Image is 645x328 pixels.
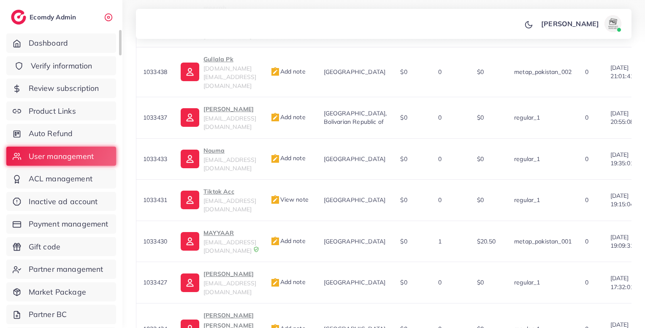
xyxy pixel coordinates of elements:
[29,287,86,298] span: Market Package
[270,278,306,286] span: Add note
[537,15,625,32] a: [PERSON_NAME]avatar
[203,54,256,64] p: Gullala Pk
[181,191,199,209] img: ic-user-info.36bf1079.svg
[585,68,588,76] span: 0
[438,155,442,163] span: 0
[29,173,92,184] span: ACL management
[6,192,116,211] a: Inactive ad account
[400,155,407,163] span: $0
[181,269,256,296] a: [PERSON_NAME][EMAIL_ADDRESS][DOMAIN_NAME]
[203,238,256,254] span: [EMAIL_ADDRESS][DOMAIN_NAME]
[11,10,26,25] img: logo
[400,68,407,76] span: $0
[270,278,280,288] img: admin_note.cdd0b510.svg
[29,151,94,162] span: User management
[203,197,256,213] span: [EMAIL_ADDRESS][DOMAIN_NAME]
[610,150,634,168] span: [DATE] 19:35:01
[477,238,496,245] span: $20.50
[203,279,256,295] span: [EMAIL_ADDRESS][DOMAIN_NAME]
[181,108,199,127] img: ic-user-info.36bf1079.svg
[143,68,167,76] span: 1033438
[29,309,67,320] span: Partner BC
[270,154,306,162] span: Add note
[29,128,73,139] span: Auto Refund
[270,236,280,246] img: admin_note.cdd0b510.svg
[270,68,306,75] span: Add note
[6,169,116,189] a: ACL management
[585,196,588,204] span: 0
[203,186,256,197] p: Tiktok Acc
[31,60,92,71] span: Verify information
[477,114,484,121] span: $0
[514,279,540,286] span: regular_1
[181,104,256,131] a: [PERSON_NAME][EMAIL_ADDRESS][DOMAIN_NAME]
[514,196,540,204] span: regular_1
[6,305,116,324] a: Partner BC
[585,114,588,121] span: 0
[181,54,256,90] a: Gullala Pk[DOMAIN_NAME][EMAIL_ADDRESS][DOMAIN_NAME]
[181,273,199,292] img: ic-user-info.36bf1079.svg
[143,155,167,163] span: 1033433
[203,228,256,238] p: MAYYAAR
[270,154,280,164] img: admin_note.cdd0b510.svg
[29,241,60,252] span: Gift code
[181,186,256,214] a: Tiktok Acc[EMAIL_ADDRESS][DOMAIN_NAME]
[610,233,634,250] span: [DATE] 19:09:31
[29,219,108,230] span: Payment management
[585,238,588,245] span: 0
[6,147,116,166] a: User management
[477,196,484,204] span: $0
[400,238,407,245] span: $0
[30,13,78,21] h2: Ecomdy Admin
[438,238,442,245] span: 1
[270,113,306,121] span: Add note
[29,196,98,207] span: Inactive ad account
[6,79,116,98] a: Review subscription
[143,238,167,245] span: 1033430
[610,274,634,291] span: [DATE] 17:32:01
[324,68,386,76] span: [GEOGRAPHIC_DATA]
[324,155,386,163] span: [GEOGRAPHIC_DATA]
[203,145,256,156] p: Nouma
[203,115,256,131] span: [EMAIL_ADDRESS][DOMAIN_NAME]
[514,155,540,163] span: regular_1
[270,195,280,205] img: admin_note.cdd0b510.svg
[143,114,167,121] span: 1033437
[585,155,588,163] span: 0
[6,56,116,76] a: Verify information
[324,196,386,204] span: [GEOGRAPHIC_DATA]
[29,264,103,275] span: Partner management
[6,124,116,143] a: Auto Refund
[181,228,256,255] a: MAYYAAR[EMAIL_ADDRESS][DOMAIN_NAME]
[270,67,280,77] img: admin_note.cdd0b510.svg
[604,15,621,32] img: avatar
[438,68,442,76] span: 0
[203,156,256,172] span: [EMAIL_ADDRESS][DOMAIN_NAME]
[143,279,167,286] span: 1033427
[181,150,199,168] img: ic-user-info.36bf1079.svg
[253,246,259,252] img: 9CAL8B2pu8EFxCJHYAAAAldEVYdGRhdGU6Y3JlYXRlADIwMjItMTItMDlUMDQ6NTg6MzkrMDA6MDBXSlgLAAAAJXRFWHRkYXR...
[324,279,386,286] span: [GEOGRAPHIC_DATA]
[11,10,78,25] a: logoEcomdy Admin
[6,214,116,234] a: Payment management
[270,237,306,245] span: Add note
[514,114,540,121] span: regular_1
[438,279,442,286] span: 0
[143,196,167,204] span: 1033431
[400,114,407,121] span: $0
[270,196,309,203] span: View note
[181,232,199,251] img: ic-user-info.36bf1079.svg
[6,237,116,257] a: Gift code
[29,83,99,94] span: Review subscription
[6,33,116,53] a: Dashboard
[400,196,407,204] span: $0
[181,63,199,81] img: ic-user-info.36bf1079.svg
[438,196,442,204] span: 0
[610,109,634,126] span: [DATE] 20:55:08
[514,68,572,76] span: metap_pakistan_002
[514,238,572,245] span: metap_pakistan_001
[438,114,442,121] span: 0
[400,279,407,286] span: $0
[324,238,386,245] span: [GEOGRAPHIC_DATA]
[610,191,634,209] span: [DATE] 19:15:04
